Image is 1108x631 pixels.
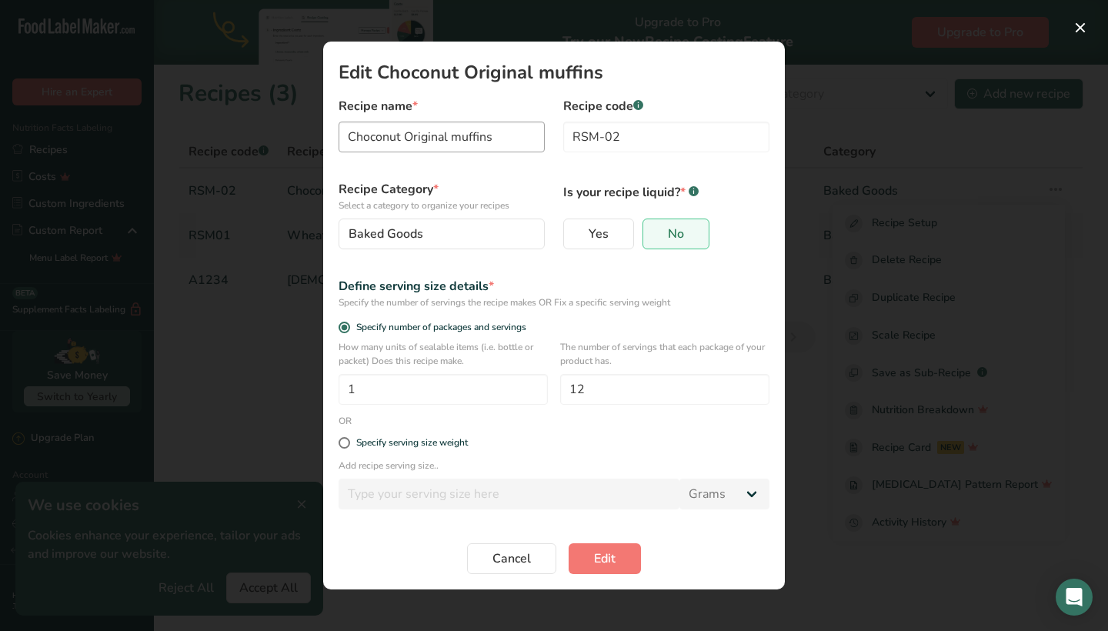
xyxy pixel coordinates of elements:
[668,226,684,242] span: No
[339,97,545,115] label: Recipe name
[569,543,641,574] button: Edit
[349,225,423,243] span: Baked Goods
[339,295,769,309] div: Specify the number of servings the recipe makes OR Fix a specific serving weight
[594,549,616,568] span: Edit
[339,199,545,212] p: Select a category to organize your recipes
[467,543,556,574] button: Cancel
[339,340,548,368] p: How many units of sealable items (i.e. bottle or packet) Does this recipe make.
[563,97,769,115] label: Recipe code
[492,549,531,568] span: Cancel
[339,479,679,509] input: Type your serving size here
[339,219,545,249] button: Baked Goods
[560,340,769,368] p: The number of servings that each package of your product has.
[339,122,545,152] input: Type your recipe name here
[589,226,609,242] span: Yes
[339,459,769,472] p: Add recipe serving size..
[339,63,769,82] h1: Edit Choconut Original muffins
[563,122,769,152] input: Type your recipe code here
[339,180,545,212] label: Recipe Category
[329,414,361,428] div: OR
[563,180,769,202] p: Is your recipe liquid?
[356,437,468,449] div: Specify serving size weight
[1056,579,1093,616] div: Open Intercom Messenger
[339,277,769,295] div: Define serving size details
[350,322,526,333] span: Specify number of packages and servings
